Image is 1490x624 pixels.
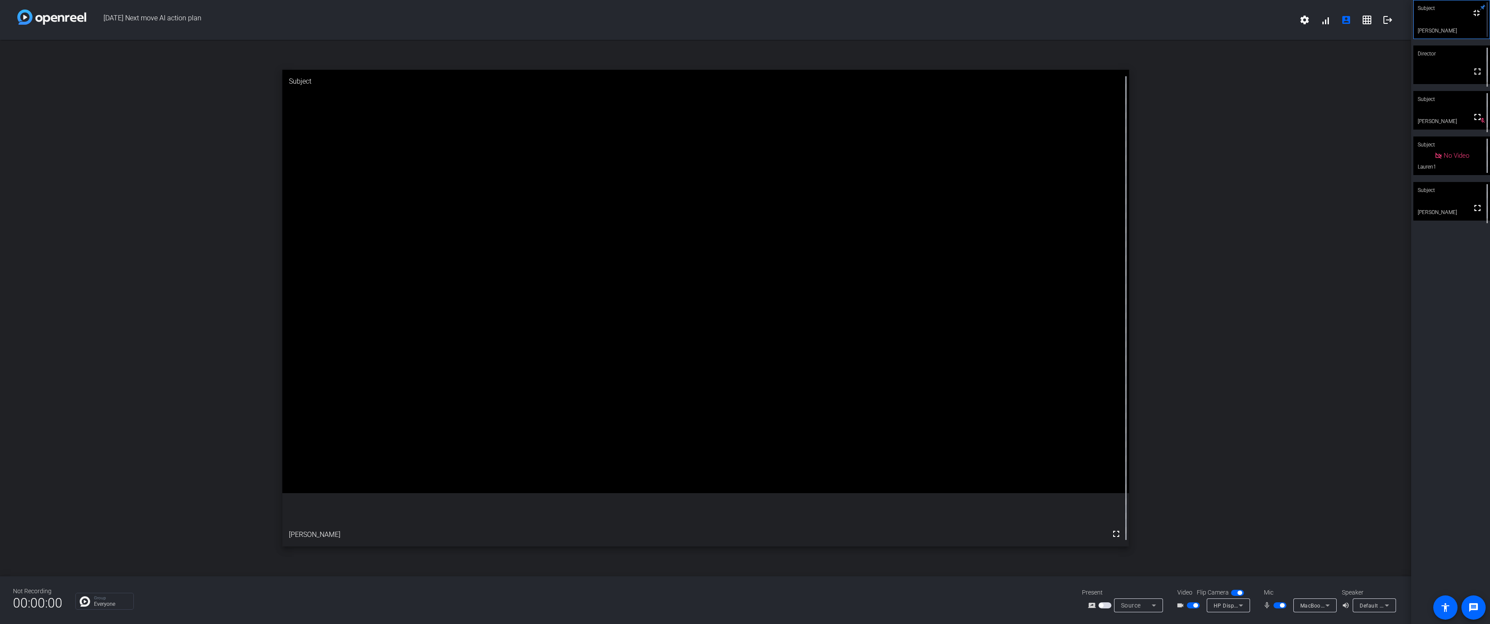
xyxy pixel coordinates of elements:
button: signal_cellular_alt [1315,10,1336,30]
mat-icon: videocam_outline [1176,600,1187,611]
mat-icon: fullscreen [1472,112,1483,122]
mat-icon: accessibility [1440,602,1451,613]
mat-icon: logout [1383,15,1393,25]
div: Director [1413,45,1490,62]
mat-icon: account_box [1341,15,1351,25]
div: Subject [1413,91,1490,107]
div: Speaker [1342,588,1394,597]
mat-icon: mic_none [1263,600,1273,611]
div: Subject [1413,136,1490,153]
mat-icon: grid_on [1362,15,1372,25]
img: white-gradient.svg [17,10,86,25]
span: No Video [1444,152,1469,159]
span: Source [1121,602,1141,609]
mat-icon: volume_up [1342,600,1352,611]
span: HP Display Camera (0408:5458) [1214,602,1296,609]
div: Not Recording [13,587,62,596]
mat-icon: fullscreen [1472,66,1483,77]
mat-icon: message [1468,602,1479,613]
mat-icon: settings [1299,15,1310,25]
span: Flip Camera [1197,588,1229,597]
div: Mic [1255,588,1342,597]
span: [DATE] Next move AI action plan [86,10,1294,30]
span: 00:00:00 [13,592,62,614]
p: Group [94,596,129,600]
mat-icon: screen_share_outline [1088,600,1098,611]
mat-icon: fullscreen [1472,203,1483,213]
mat-icon: fullscreen [1111,529,1121,539]
div: Present [1082,588,1169,597]
span: Video [1177,588,1192,597]
p: Everyone [94,601,129,607]
div: Subject [1413,182,1490,198]
span: Default - MacBook Air Speakers (Built-in) [1360,602,1462,609]
img: Chat Icon [80,596,90,607]
div: Subject [282,70,1129,93]
span: MacBook Air Microphone (Built-in) [1300,602,1387,609]
mat-icon: fullscreen_exit [1471,8,1482,18]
